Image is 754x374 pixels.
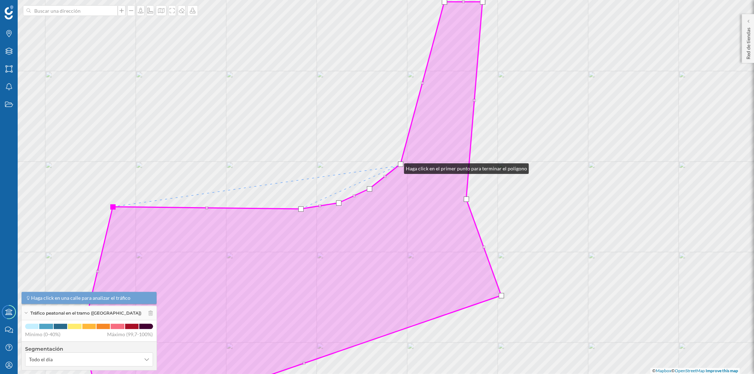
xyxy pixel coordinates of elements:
span: Soporte [14,5,39,11]
div: © © [650,368,740,374]
span: Máximo (99,7-100%) [107,331,153,338]
h4: Segmentación [25,345,153,352]
a: Improve this map [706,368,738,373]
a: Mapbox [656,368,671,373]
span: Mínimo (0-40%) [25,331,60,338]
a: OpenStreetMap [675,368,705,373]
img: Geoblink Logo [5,5,13,19]
span: Tráfico peatonal en el tramo ([GEOGRAPHIC_DATA]) [30,310,141,316]
p: Red de tiendas [745,25,752,59]
span: Haga click en una calle para analizar el tráfico [31,294,131,302]
span: Todo el día [29,356,53,363]
div: Haga click en el primer punto para terminar el polígono [404,163,529,174]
